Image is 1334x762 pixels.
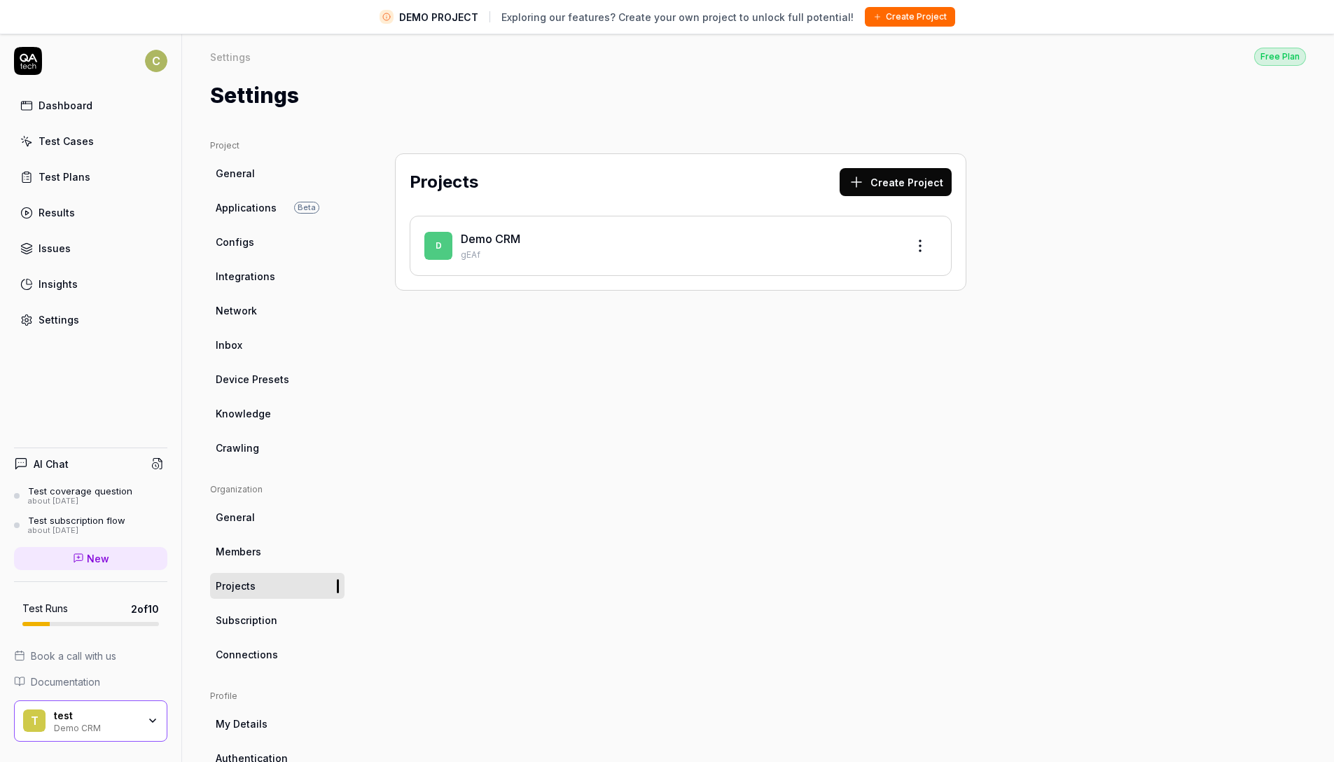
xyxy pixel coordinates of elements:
[865,7,955,27] button: Create Project
[210,711,345,737] a: My Details
[14,92,167,119] a: Dashboard
[216,269,275,284] span: Integrations
[210,435,345,461] a: Crawling
[216,406,271,421] span: Knowledge
[216,544,261,559] span: Members
[216,166,255,181] span: General
[31,674,100,689] span: Documentation
[1254,47,1306,66] button: Free Plan
[22,602,68,615] h5: Test Runs
[39,277,78,291] div: Insights
[14,515,167,536] a: Test subscription flowabout [DATE]
[210,366,345,392] a: Device Presets
[210,642,345,667] a: Connections
[210,50,251,64] div: Settings
[14,127,167,155] a: Test Cases
[210,483,345,496] div: Organization
[216,235,254,249] span: Configs
[87,551,109,566] span: New
[216,338,242,352] span: Inbox
[39,169,90,184] div: Test Plans
[14,674,167,689] a: Documentation
[216,303,257,318] span: Network
[501,10,854,25] span: Exploring our features? Create your own project to unlock full potential!
[210,80,299,111] h1: Settings
[145,47,167,75] button: C
[14,306,167,333] a: Settings
[461,249,895,261] p: gEAf
[14,649,167,663] a: Book a call with us
[210,229,345,255] a: Configs
[461,232,520,246] a: Demo CRM
[23,709,46,732] span: t
[210,690,345,702] div: Profile
[216,579,256,593] span: Projects
[210,263,345,289] a: Integrations
[216,510,255,525] span: General
[14,270,167,298] a: Insights
[145,50,167,72] span: C
[28,515,125,526] div: Test subscription flow
[210,195,345,221] a: ApplicationsBeta
[210,401,345,427] a: Knowledge
[294,202,319,214] span: Beta
[31,649,116,663] span: Book a call with us
[54,721,138,733] div: Demo CRM
[14,235,167,262] a: Issues
[424,232,452,260] span: D
[28,526,125,536] div: about [DATE]
[210,539,345,564] a: Members
[39,241,71,256] div: Issues
[14,199,167,226] a: Results
[210,160,345,186] a: General
[39,205,75,220] div: Results
[840,168,952,196] button: Create Project
[39,312,79,327] div: Settings
[210,332,345,358] a: Inbox
[39,134,94,148] div: Test Cases
[410,169,478,195] h2: Projects
[216,716,268,731] span: My Details
[14,485,167,506] a: Test coverage questionabout [DATE]
[216,647,278,662] span: Connections
[131,602,159,616] span: 2 of 10
[14,163,167,190] a: Test Plans
[14,700,167,742] button: ttestDemo CRM
[28,485,132,497] div: Test coverage question
[34,457,69,471] h4: AI Chat
[210,139,345,152] div: Project
[39,98,92,113] div: Dashboard
[210,607,345,633] a: Subscription
[216,441,259,455] span: Crawling
[14,547,167,570] a: New
[1254,48,1306,66] div: Free Plan
[210,573,345,599] a: Projects
[216,200,277,215] span: Applications
[54,709,138,722] div: test
[216,372,289,387] span: Device Presets
[210,504,345,530] a: General
[216,613,277,628] span: Subscription
[210,298,345,324] a: Network
[28,497,132,506] div: about [DATE]
[399,10,478,25] span: DEMO PROJECT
